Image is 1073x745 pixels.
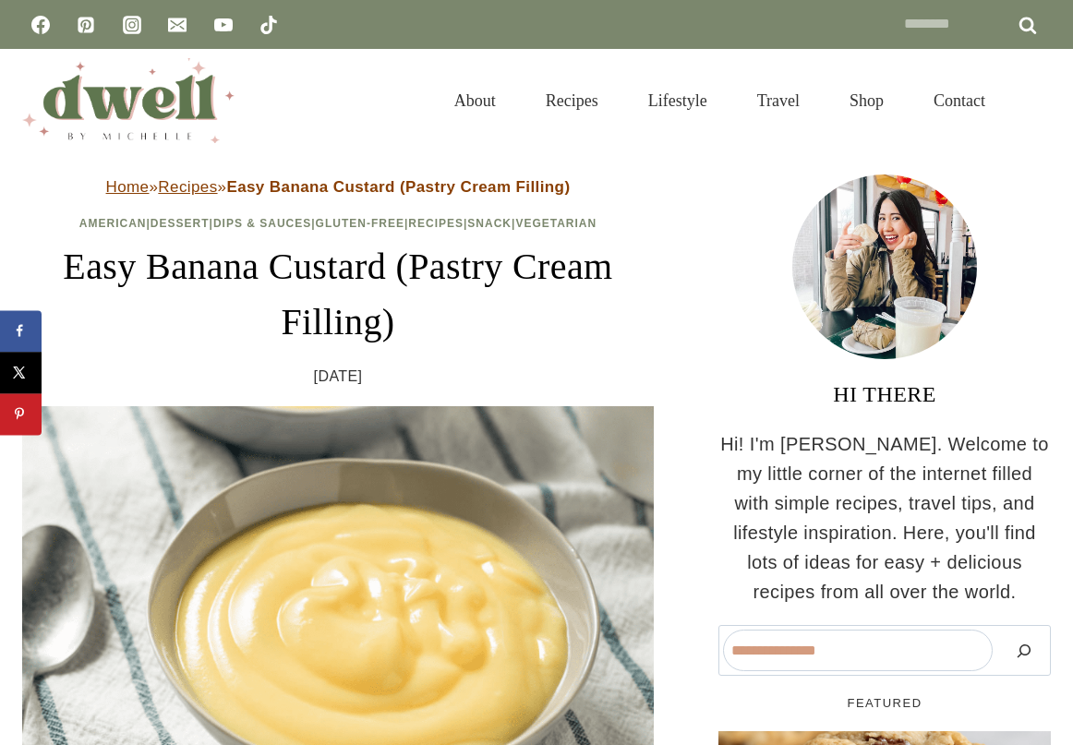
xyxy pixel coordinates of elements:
a: TikTok [250,6,287,43]
a: Travel [732,71,825,131]
button: Search [1002,630,1046,671]
h3: HI THERE [718,378,1051,411]
a: Recipes [158,178,217,196]
a: YouTube [205,6,242,43]
strong: Easy Banana Custard (Pastry Cream Filling) [226,178,570,196]
a: Snack [467,217,512,230]
h5: FEATURED [718,694,1051,713]
a: Dips & Sauces [213,217,311,230]
a: Lifestyle [623,71,732,131]
a: About [429,71,521,131]
a: Instagram [114,6,151,43]
span: | | | | | | [79,217,597,230]
a: Vegetarian [515,217,597,230]
time: [DATE] [314,365,363,389]
img: DWELL by michelle [22,58,235,143]
nav: Primary Navigation [429,71,1010,131]
p: Hi! I'm [PERSON_NAME]. Welcome to my little corner of the internet filled with simple recipes, tr... [718,429,1051,607]
a: Facebook [22,6,59,43]
a: Home [106,178,150,196]
button: View Search Form [1019,85,1051,116]
h1: Easy Banana Custard (Pastry Cream Filling) [22,239,654,350]
a: Email [159,6,196,43]
a: Recipes [408,217,464,230]
a: Pinterest [67,6,104,43]
a: Contact [909,71,1010,131]
a: Recipes [521,71,623,131]
span: » » [106,178,571,196]
a: American [79,217,147,230]
a: Shop [825,71,909,131]
a: Dessert [151,217,210,230]
a: Gluten-Free [316,217,404,230]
